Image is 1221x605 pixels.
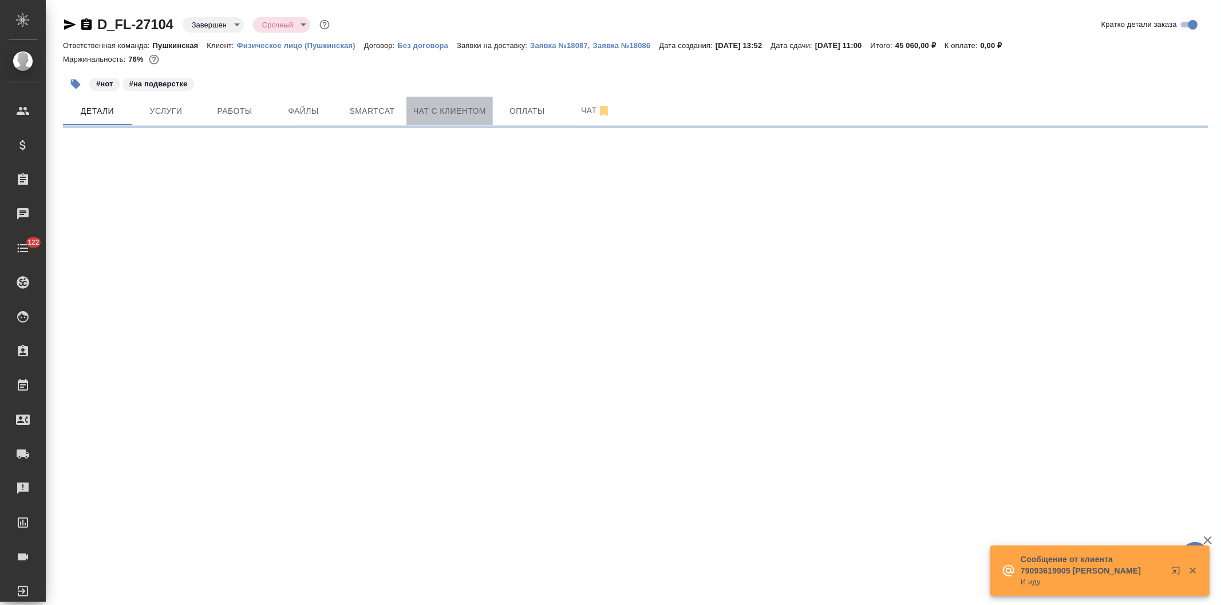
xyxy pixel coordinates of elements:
[1021,576,1164,588] p: И иду
[530,41,588,50] p: Заявка №18087
[397,41,457,50] p: Без договора
[345,104,400,118] span: Smartcat
[96,78,113,90] p: #нот
[1181,566,1204,576] button: Закрыть
[188,20,230,30] button: Завершен
[530,40,588,51] button: Заявка №18087
[500,104,555,118] span: Оплаты
[1021,554,1164,576] p: Сообщение от клиента 79093619905 [PERSON_NAME]
[364,41,398,50] p: Договор:
[588,41,593,50] p: ,
[80,18,93,31] button: Скопировать ссылку
[568,104,623,118] span: Чат
[147,52,161,67] button: 9004.05 RUB;
[121,78,196,88] span: на подверстке
[259,20,297,30] button: Срочный
[716,41,771,50] p: [DATE] 13:52
[317,17,332,32] button: Доп статусы указывают на важность/срочность заказа
[207,41,236,50] p: Клиент:
[593,40,659,51] button: Заявка №18086
[70,104,125,118] span: Детали
[3,234,43,262] a: 122
[871,41,895,50] p: Итого:
[413,104,486,118] span: Чат с клиентом
[128,55,146,63] p: 76%
[397,40,457,50] a: Без договора
[597,104,611,118] svg: Отписаться
[593,41,659,50] p: Заявка №18086
[1101,19,1177,30] span: Кратко детали заказа
[981,41,1011,50] p: 0,00 ₽
[237,40,364,50] a: Физическое лицо (Пушкинская)
[945,41,981,50] p: К оплате:
[139,104,193,118] span: Услуги
[1181,542,1210,571] button: 🙏
[1164,559,1192,587] button: Открыть в новой вкладке
[153,41,207,50] p: Пушкинская
[457,41,530,50] p: Заявки на доставку:
[895,41,945,50] p: 45 060,00 ₽
[253,17,310,33] div: Завершен
[97,17,173,32] a: D_FL-27104
[659,41,716,50] p: Дата создания:
[21,237,46,248] span: 122
[207,104,262,118] span: Работы
[237,41,364,50] p: Физическое лицо (Пушкинская)
[815,41,871,50] p: [DATE] 11:00
[63,71,88,97] button: Добавить тэг
[63,55,128,63] p: Маржинальность:
[183,17,244,33] div: Завершен
[771,41,815,50] p: Дата сдачи:
[129,78,188,90] p: #на подверстке
[63,18,77,31] button: Скопировать ссылку для ЯМессенджера
[88,78,121,88] span: нот
[276,104,331,118] span: Файлы
[63,41,153,50] p: Ответственная команда:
